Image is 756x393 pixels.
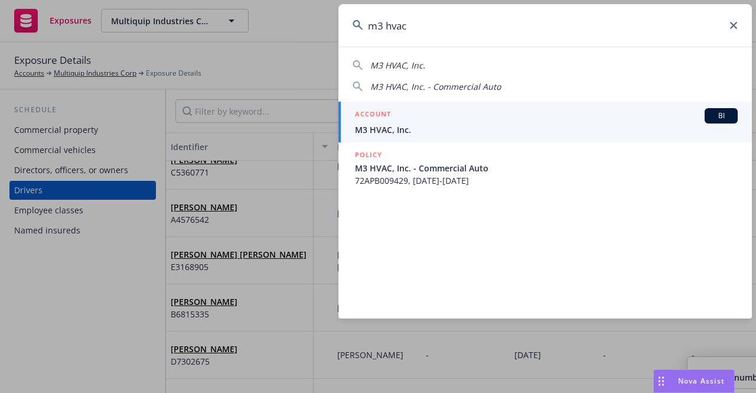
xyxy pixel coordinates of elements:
span: Nova Assist [678,376,725,386]
span: M3 HVAC, Inc. - Commercial Auto [355,162,738,174]
span: M3 HVAC, Inc. [355,124,738,136]
h5: POLICY [355,149,382,161]
div: Drag to move [654,370,669,392]
a: ACCOUNTBIM3 HVAC, Inc. [338,102,752,142]
span: M3 HVAC, Inc. [370,60,425,71]
input: Search... [338,4,752,47]
h5: ACCOUNT [355,108,391,122]
span: 72APB009429, [DATE]-[DATE] [355,174,738,187]
span: BI [709,111,733,121]
span: M3 HVAC, Inc. - Commercial Auto [370,81,501,92]
button: Nova Assist [653,369,735,393]
a: POLICYM3 HVAC, Inc. - Commercial Auto72APB009429, [DATE]-[DATE] [338,142,752,193]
